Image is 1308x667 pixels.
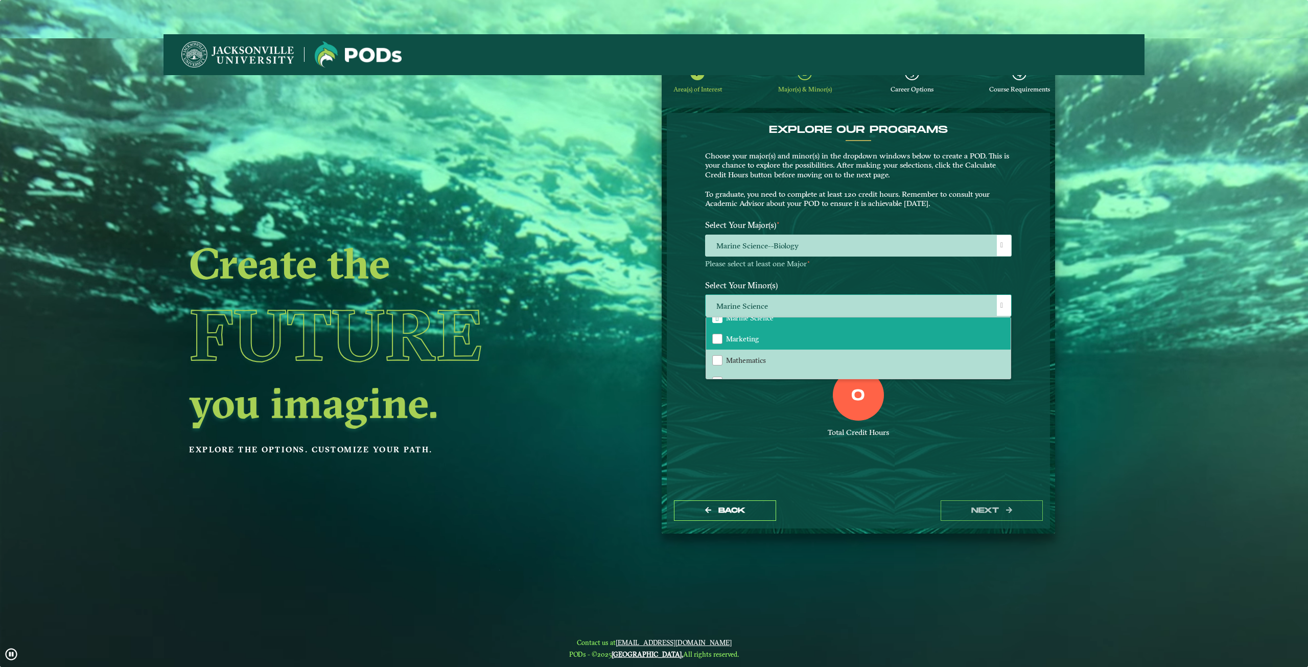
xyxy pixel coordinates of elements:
span: PODs - ©2025 All rights reserved. [569,650,739,658]
span: Major(s) & Minor(s) [778,85,832,93]
a: [GEOGRAPHIC_DATA]. [612,650,683,658]
h4: EXPLORE OUR PROGRAMS [705,124,1012,136]
span: Marine Science--Biology [706,235,1011,257]
h2: you imagine. [189,381,727,424]
span: Mathematics [726,356,766,365]
img: Jacksonville University logo [315,41,402,67]
li: Mathematics [706,350,1011,371]
label: Select Your Minor(s) [697,276,1019,295]
span: Contact us at [569,638,739,647]
p: Explore the options. Customize your path. [189,442,727,457]
span: Marketing [726,334,759,343]
img: Jacksonville University logo [181,41,294,67]
span: Course Requirements [989,85,1050,93]
h2: Create the [189,242,727,285]
sup: ⋆ [807,258,810,265]
label: 0 [851,386,865,406]
li: Medical Humanities [706,371,1011,393]
h1: Future [189,288,727,381]
li: Marketing [706,328,1011,350]
span: Medical Humanities [726,377,788,386]
a: [EMAIL_ADDRESS][DOMAIN_NAME] [616,638,732,647]
span: Marine Science [726,313,774,323]
sup: ⋆ [776,219,780,226]
button: next [941,500,1043,521]
span: Marine Science [706,295,1011,317]
li: Marine Science [706,307,1011,328]
label: Select Your Major(s) [697,216,1019,235]
p: Choose your major(s) and minor(s) in the dropdown windows below to create a POD. This is your cha... [705,151,1012,209]
p: Please select at least one Major [705,259,1012,269]
span: Career Options [891,85,933,93]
